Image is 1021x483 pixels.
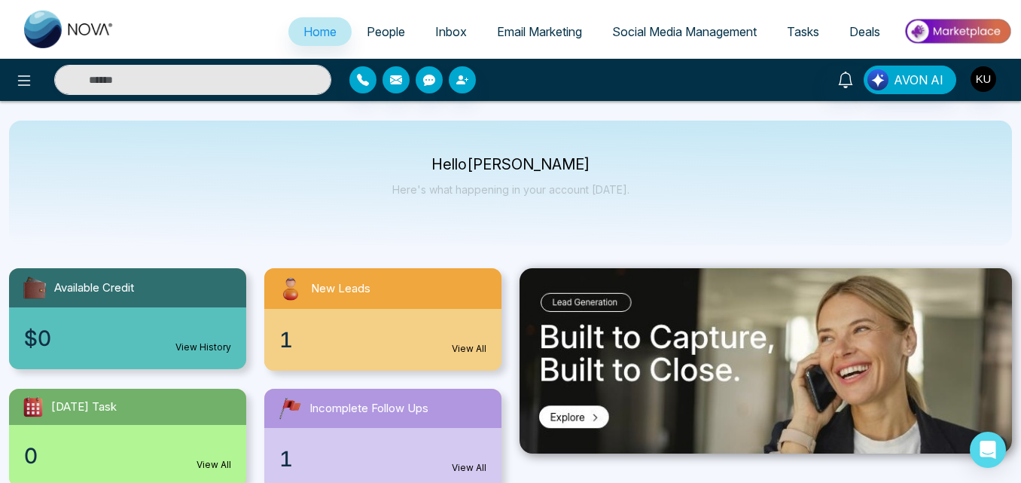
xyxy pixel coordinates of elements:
[352,17,420,46] a: People
[452,342,486,356] a: View All
[864,66,956,94] button: AVON AI
[849,24,880,39] span: Deals
[435,24,467,39] span: Inbox
[24,11,114,48] img: Nova CRM Logo
[392,183,629,196] p: Here's what happening in your account [DATE].
[894,71,943,89] span: AVON AI
[309,400,428,417] span: Incomplete Follow Ups
[51,399,117,416] span: [DATE] Task
[420,17,482,46] a: Inbox
[392,158,629,171] p: Hello [PERSON_NAME]
[276,274,305,303] img: newLeads.svg
[834,17,895,46] a: Deals
[303,24,337,39] span: Home
[612,24,757,39] span: Social Media Management
[276,395,303,422] img: followUps.svg
[367,24,405,39] span: People
[288,17,352,46] a: Home
[520,268,1012,454] img: .
[54,280,134,297] span: Available Credit
[255,268,510,371] a: New Leads1View All
[21,274,48,301] img: availableCredit.svg
[772,17,834,46] a: Tasks
[497,24,582,39] span: Email Marketing
[597,17,772,46] a: Social Media Management
[903,14,1012,48] img: Market-place.gif
[21,395,45,419] img: todayTask.svg
[867,69,888,90] img: Lead Flow
[279,443,293,475] span: 1
[24,440,38,472] span: 0
[787,24,819,39] span: Tasks
[311,280,370,298] span: New Leads
[175,341,231,354] a: View History
[482,17,597,46] a: Email Marketing
[279,324,293,356] span: 1
[971,66,996,92] img: User Avatar
[970,432,1006,468] div: Open Intercom Messenger
[197,458,231,472] a: View All
[24,323,51,354] span: $0
[452,461,486,475] a: View All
